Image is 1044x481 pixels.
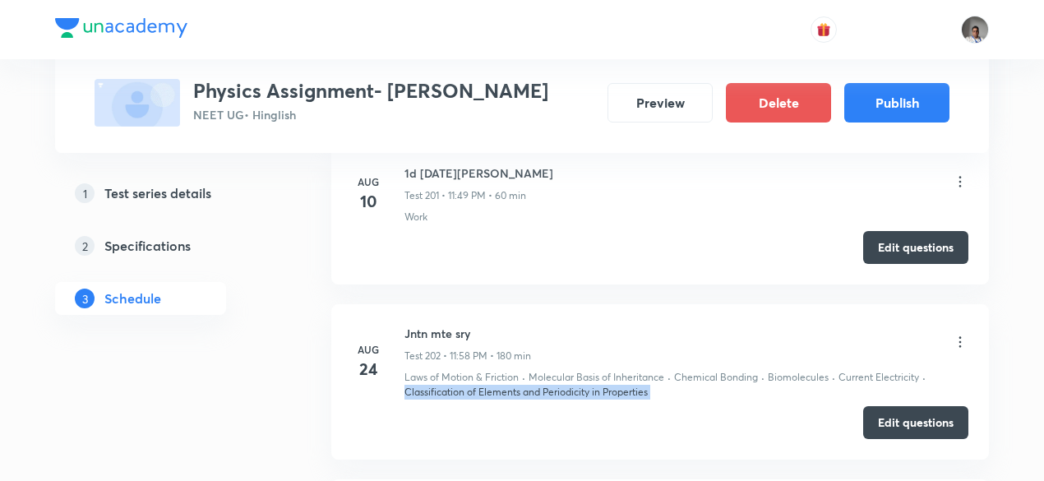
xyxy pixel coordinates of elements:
p: Work [404,210,427,224]
p: Classification of Elements and Periodicity in Properties [404,385,648,400]
p: Chemical Bonding [674,370,758,385]
h5: Schedule [104,289,161,308]
h5: Specifications [104,236,191,256]
button: Delete [726,83,831,123]
a: Company Logo [55,18,187,42]
img: fallback-thumbnail.png [95,79,180,127]
button: Edit questions [863,406,968,439]
p: Molecular Basis of Inheritance [529,370,664,385]
p: Current Electricity [838,370,919,385]
p: 1 [75,183,95,203]
h6: 1d [DATE][PERSON_NAME] [404,164,553,182]
h6: Aug [352,174,385,189]
p: Test 202 • 11:58 PM • 180 min [404,349,531,363]
a: 2Specifications [55,229,279,262]
h4: 10 [352,189,385,214]
h5: Test series details [104,183,211,203]
button: Edit questions [863,231,968,264]
h6: Jntn mte sry [404,325,531,342]
p: Test 201 • 11:49 PM • 60 min [404,188,526,203]
img: Vikram Mathur [961,16,989,44]
img: Company Logo [55,18,187,38]
h4: 24 [352,357,385,382]
div: · [522,370,525,385]
div: · [922,370,926,385]
img: avatar [816,22,831,37]
div: · [668,370,671,385]
button: Publish [844,83,949,123]
p: Laws of Motion & Friction [404,370,519,385]
p: 2 [75,236,95,256]
button: Preview [607,83,713,123]
h6: Aug [352,342,385,357]
p: 3 [75,289,95,308]
div: · [761,370,765,385]
a: 1Test series details [55,177,279,210]
p: NEET UG • Hinglish [193,106,548,123]
div: · [832,370,835,385]
button: avatar [811,16,837,43]
h3: Physics Assignment- [PERSON_NAME] [193,79,548,103]
p: Biomolecules [768,370,829,385]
